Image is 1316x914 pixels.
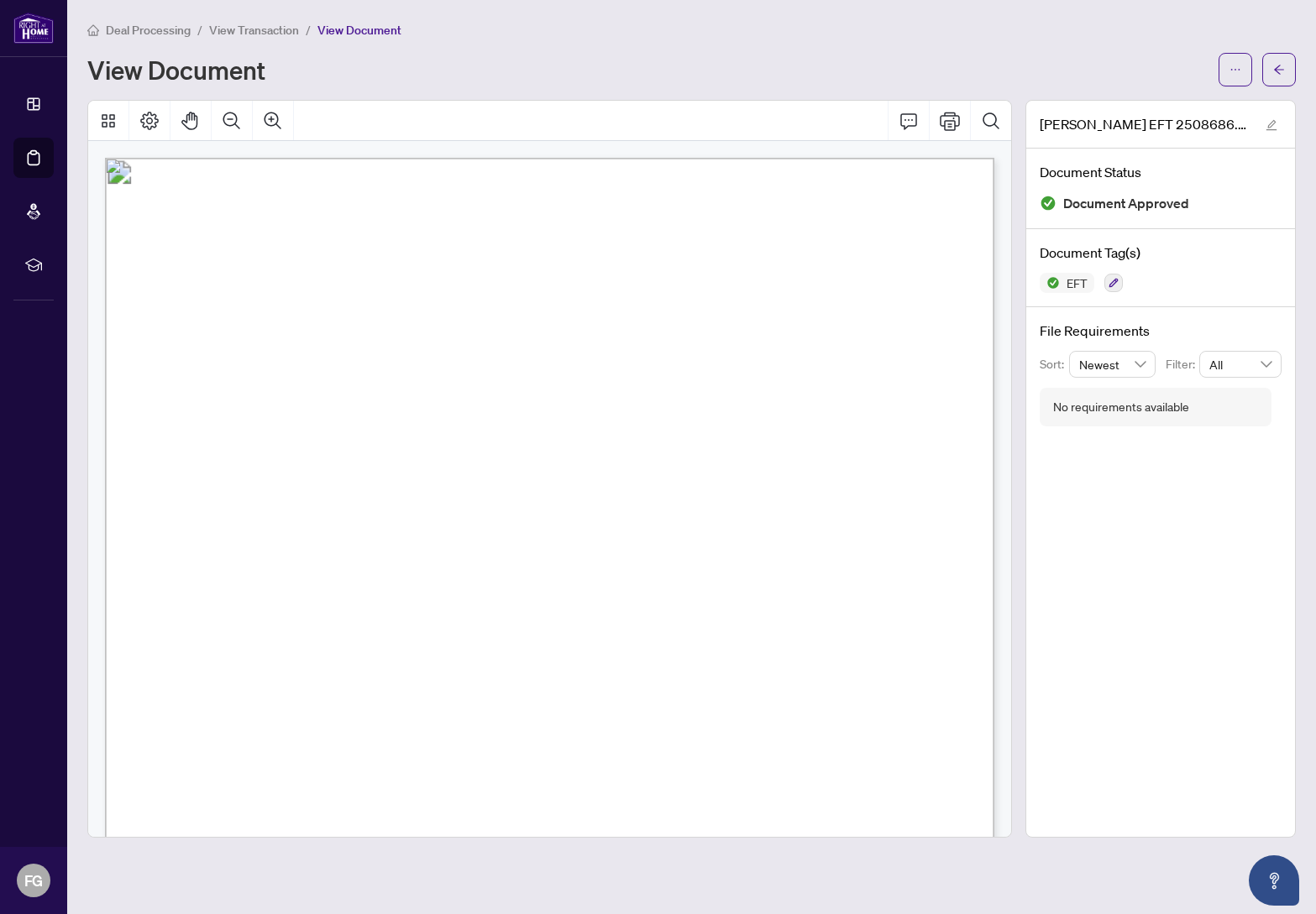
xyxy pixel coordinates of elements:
[13,13,54,44] img: logo
[1229,64,1241,76] span: ellipsis
[317,23,401,38] span: View Document
[197,20,202,39] li: /
[1040,195,1056,212] img: Document Status
[1040,243,1282,263] h4: Document Tag(s)
[1040,162,1282,182] h4: Document Status
[1273,64,1285,76] span: arrow-left
[1040,321,1282,341] h4: File Requirements
[1063,192,1189,215] span: Document Approved
[1053,398,1189,416] div: No requirements available
[24,869,43,892] span: FG
[306,20,311,39] li: /
[87,24,99,36] span: home
[1166,355,1199,373] p: Filter:
[1060,277,1094,289] span: EFT
[1040,273,1060,293] img: Status Icon
[1209,352,1271,377] span: All
[1266,119,1277,131] span: edit
[1249,855,1299,906] button: Open asap
[106,23,191,38] span: Deal Processing
[1040,355,1069,373] p: Sort:
[1040,114,1250,134] span: [PERSON_NAME] EFT 2508686.pdf
[87,56,265,83] h1: View Document
[1079,352,1146,377] span: Newest
[209,23,299,38] span: View Transaction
